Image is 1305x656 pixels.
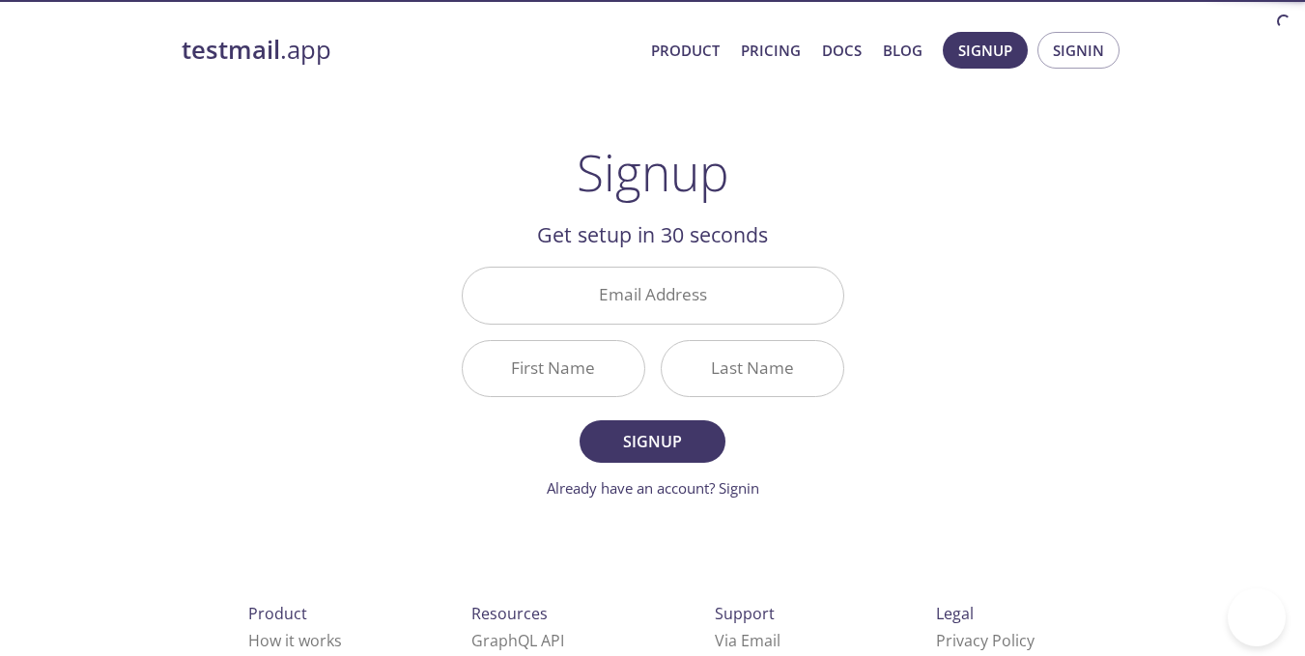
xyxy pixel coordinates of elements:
[577,143,729,201] h1: Signup
[651,38,720,63] a: Product
[1053,38,1104,63] span: Signin
[248,603,307,624] span: Product
[741,38,801,63] a: Pricing
[182,34,636,67] a: testmail.app
[547,478,759,498] a: Already have an account? Signin
[471,630,564,651] a: GraphQL API
[883,38,922,63] a: Blog
[958,38,1012,63] span: Signup
[248,630,342,651] a: How it works
[1037,32,1120,69] button: Signin
[715,630,780,651] a: Via Email
[462,218,844,251] h2: Get setup in 30 seconds
[822,38,862,63] a: Docs
[943,32,1028,69] button: Signup
[182,33,280,67] strong: testmail
[471,603,548,624] span: Resources
[715,603,775,624] span: Support
[580,420,724,463] button: Signup
[601,428,703,455] span: Signup
[936,630,1035,651] a: Privacy Policy
[1228,588,1286,646] iframe: Help Scout Beacon - Open
[936,603,974,624] span: Legal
